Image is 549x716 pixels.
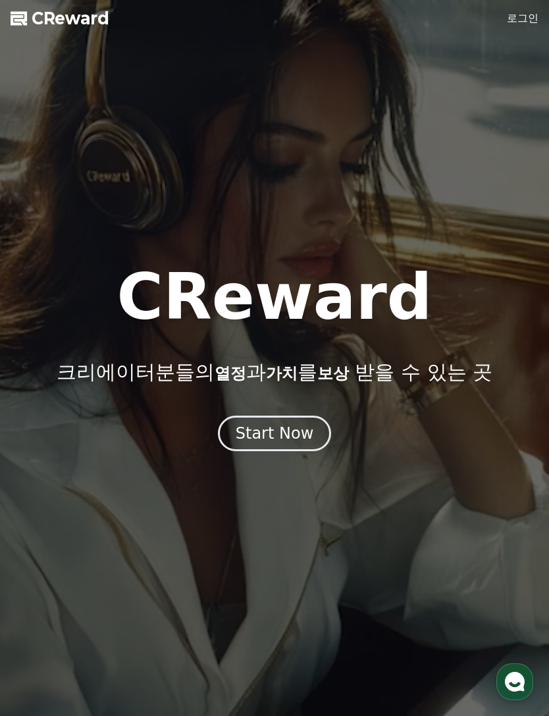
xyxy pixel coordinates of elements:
a: Start Now [218,429,332,441]
p: 크리에이터분들의 과 를 받을 수 있는 곳 [57,360,492,384]
h1: CReward [117,265,432,329]
button: Start Now [218,416,332,451]
a: CReward [11,8,109,29]
a: 로그인 [507,11,538,26]
span: 가치 [266,364,298,383]
span: 보상 [317,364,349,383]
span: 열정 [215,364,246,383]
span: CReward [32,8,109,29]
div: Start Now [236,423,314,444]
